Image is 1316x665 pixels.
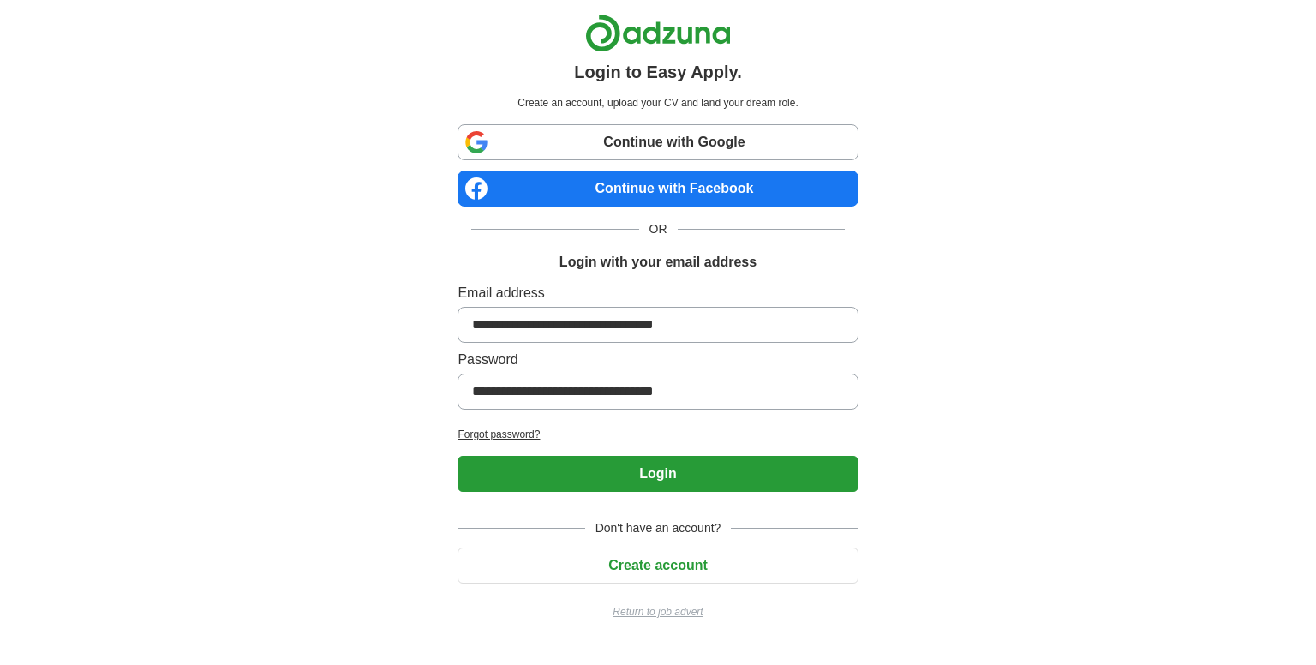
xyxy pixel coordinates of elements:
a: Forgot password? [458,427,858,442]
button: Create account [458,548,858,584]
label: Password [458,350,858,370]
span: Don't have an account? [585,519,732,537]
a: Continue with Facebook [458,171,858,207]
button: Login [458,456,858,492]
span: OR [639,220,678,238]
label: Email address [458,283,858,303]
a: Return to job advert [458,604,858,620]
img: Adzuna logo [585,14,731,52]
h1: Login to Easy Apply. [574,59,742,85]
p: Create an account, upload your CV and land your dream role. [461,95,854,111]
h1: Login with your email address [559,252,757,273]
a: Create account [458,558,858,572]
a: Continue with Google [458,124,858,160]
